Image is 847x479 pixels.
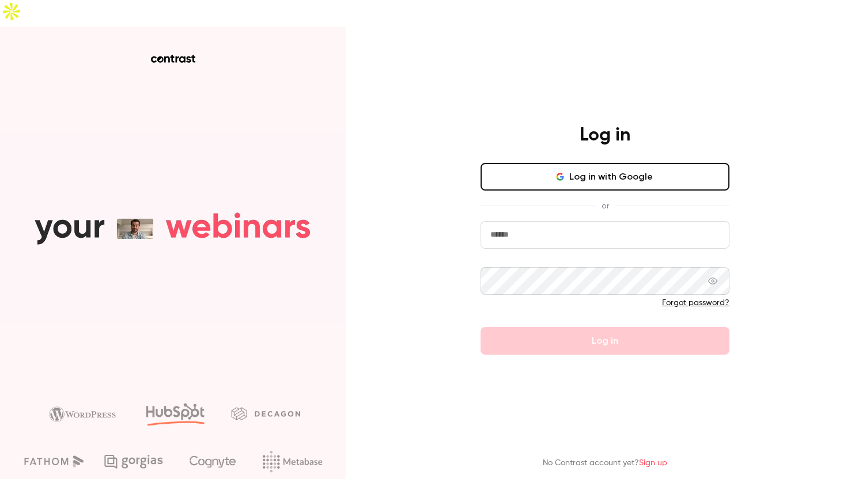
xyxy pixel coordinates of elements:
[580,124,630,147] h4: Log in
[596,200,615,212] span: or
[481,163,729,191] button: Log in with Google
[543,457,667,469] p: No Contrast account yet?
[639,459,667,467] a: Sign up
[662,299,729,307] a: Forgot password?
[231,407,300,420] img: decagon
